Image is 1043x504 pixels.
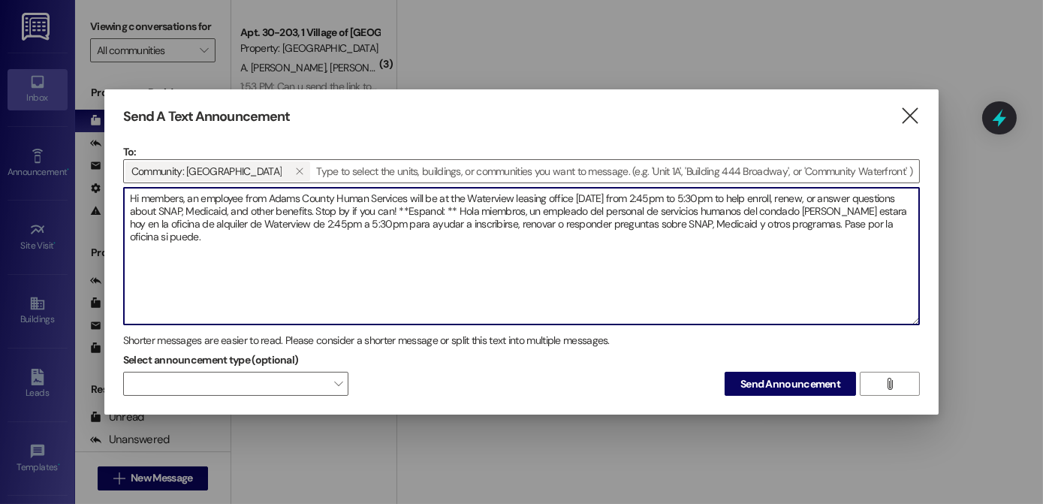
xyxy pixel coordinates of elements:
label: Select announcement type (optional) [123,349,299,372]
i:  [900,108,920,124]
h3: Send A Text Announcement [123,108,290,125]
i:  [884,378,895,390]
div: Shorter messages are easier to read. Please consider a shorter message or split this text into mu... [123,333,920,349]
span: Community: Creekside Place [131,161,282,181]
input: Type to select the units, buildings, or communities you want to message. (e.g. 'Unit 1A', 'Buildi... [312,160,919,183]
p: To: [123,144,920,159]
span: Send Announcement [740,376,840,392]
div: Hi members, an employee from Adams County Human Services will be at the Waterview leasing office ... [123,187,920,325]
button: Send Announcement [725,372,856,396]
i:  [295,165,303,177]
textarea: Hi members, an employee from Adams County Human Services will be at the Waterview leasing office ... [124,188,919,324]
button: Community: Creekside Place [288,161,310,181]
